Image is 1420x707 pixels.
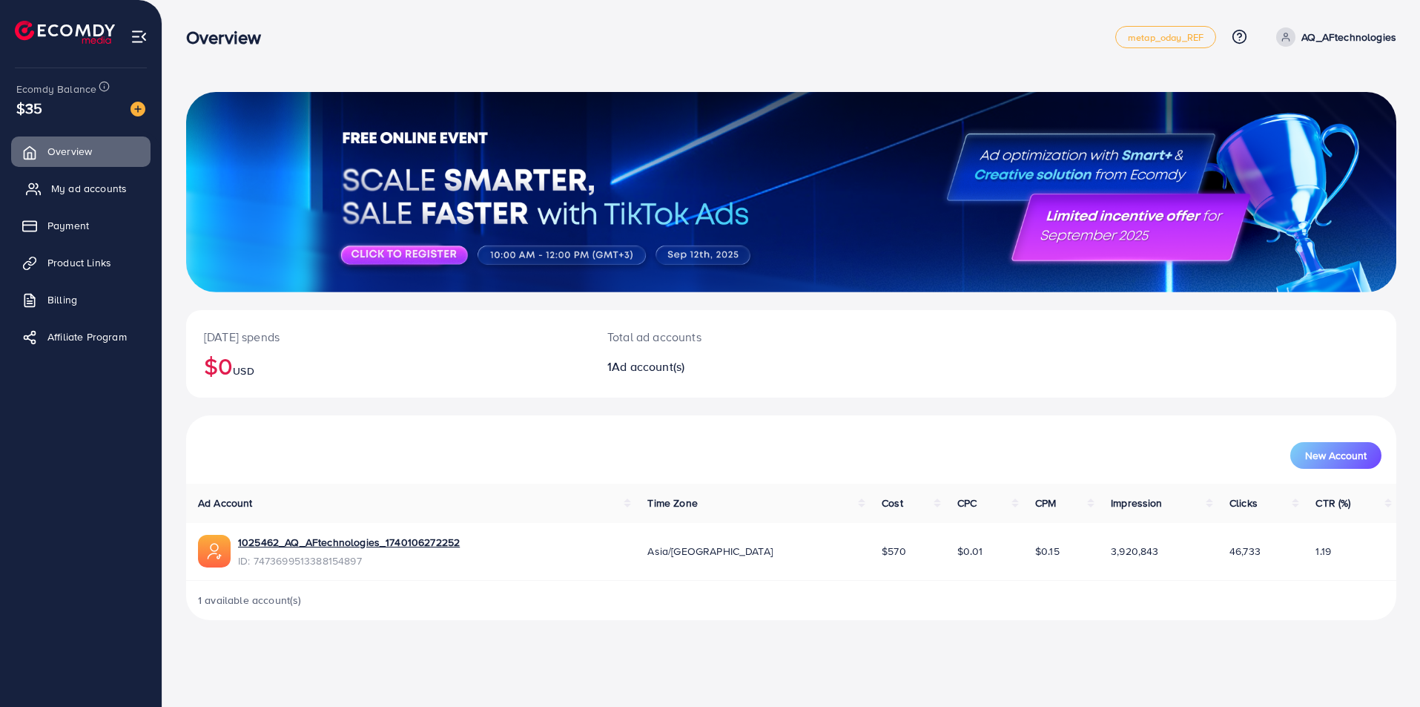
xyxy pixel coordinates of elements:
[198,593,302,608] span: 1 available account(s)
[204,352,572,380] h2: $0
[204,328,572,346] p: [DATE] spends
[131,28,148,45] img: menu
[647,544,773,559] span: Asia/[GEOGRAPHIC_DATA]
[607,360,874,374] h2: 1
[1111,496,1163,510] span: Impression
[1315,496,1350,510] span: CTR (%)
[612,358,684,375] span: Ad account(s)
[1315,544,1331,559] span: 1.19
[238,535,460,550] a: 1025462_AQ_AFtechnologies_1740106272252
[957,496,977,510] span: CPC
[11,322,151,352] a: Affiliate Program
[1035,496,1056,510] span: CPM
[1270,27,1396,47] a: AQ_AFtechnologies
[1229,544,1261,559] span: 46,733
[647,496,697,510] span: Time Zone
[186,27,273,48] h3: Overview
[11,248,151,277] a: Product Links
[1290,442,1381,469] button: New Account
[238,553,460,568] span: ID: 7473699513388154897
[51,181,127,196] span: My ad accounts
[47,144,92,159] span: Overview
[198,535,231,568] img: ic-ads-acc.e4c84228.svg
[1305,450,1367,461] span: New Account
[15,21,115,44] img: logo
[11,285,151,315] a: Billing
[11,174,151,203] a: My ad accounts
[957,544,983,559] span: $0.01
[16,82,96,96] span: Ecomdy Balance
[11,137,151,166] a: Overview
[882,544,906,559] span: $570
[1357,640,1409,696] iframe: Chat
[1115,26,1216,48] a: metap_oday_REF
[882,496,903,510] span: Cost
[1111,544,1158,559] span: 3,920,843
[11,211,151,240] a: Payment
[1035,544,1060,559] span: $0.15
[47,218,89,233] span: Payment
[47,292,77,307] span: Billing
[1229,496,1258,510] span: Clicks
[47,255,111,270] span: Product Links
[47,329,127,344] span: Affiliate Program
[198,496,253,510] span: Ad Account
[607,328,874,346] p: Total ad accounts
[233,364,254,378] span: USD
[1128,33,1203,42] span: metap_oday_REF
[1301,28,1396,46] p: AQ_AFtechnologies
[131,102,145,116] img: image
[16,97,42,119] span: $35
